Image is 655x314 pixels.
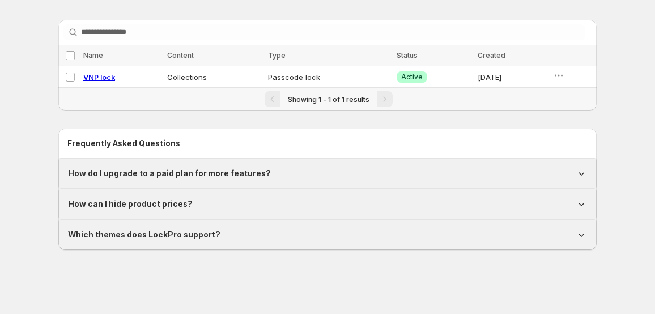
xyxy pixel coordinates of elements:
a: VNP lock [83,73,115,82]
span: Status [397,51,418,60]
span: Type [268,51,286,60]
h1: Which themes does LockPro support? [68,229,220,240]
td: [DATE] [474,66,550,88]
span: Showing 1 - 1 of 1 results [288,95,369,104]
span: Created [478,51,505,60]
td: Collections [164,66,265,88]
span: Content [167,51,194,60]
h1: How do I upgrade to a paid plan for more features? [68,168,271,179]
h2: Frequently Asked Questions [67,138,588,149]
span: Name [83,51,103,60]
nav: Pagination [58,87,597,111]
td: Passcode lock [265,66,393,88]
span: Active [401,73,423,82]
h1: How can I hide product prices? [68,198,193,210]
